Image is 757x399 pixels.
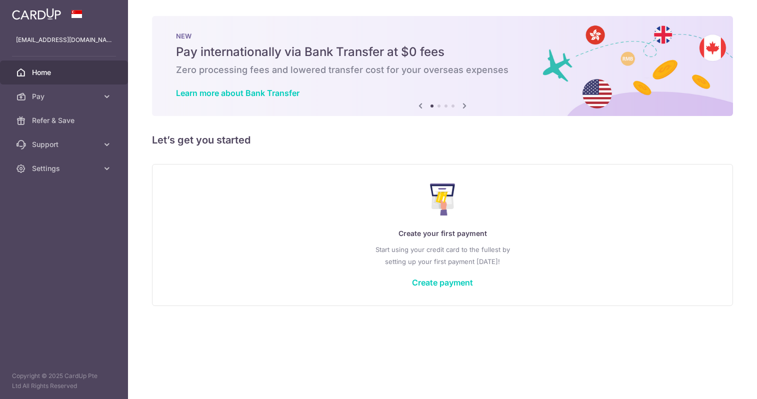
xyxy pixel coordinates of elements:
span: Pay [32,91,98,101]
img: Make Payment [430,183,455,215]
p: [EMAIL_ADDRESS][DOMAIN_NAME] [16,35,112,45]
span: Settings [32,163,98,173]
a: Create payment [412,277,473,287]
a: Learn more about Bank Transfer [176,88,299,98]
h5: Pay internationally via Bank Transfer at $0 fees [176,44,709,60]
h6: Zero processing fees and lowered transfer cost for your overseas expenses [176,64,709,76]
span: Support [32,139,98,149]
p: Start using your credit card to the fullest by setting up your first payment [DATE]! [172,243,712,267]
span: Refer & Save [32,115,98,125]
span: Home [32,67,98,77]
p: NEW [176,32,709,40]
h5: Let’s get you started [152,132,733,148]
img: CardUp [12,8,61,20]
p: Create your first payment [172,227,712,239]
img: Bank transfer banner [152,16,733,116]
